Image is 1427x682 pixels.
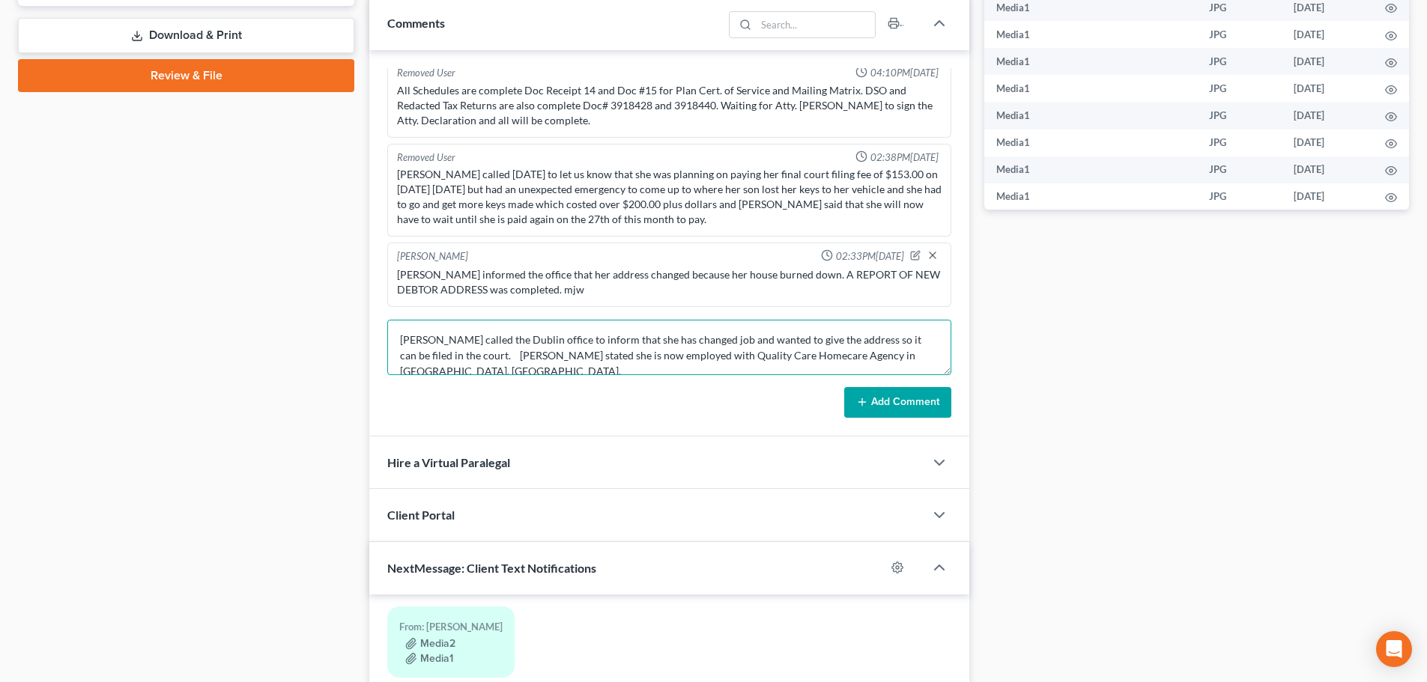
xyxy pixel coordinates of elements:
[387,508,455,522] span: Client Portal
[984,102,1197,129] td: Media1
[405,638,455,650] button: Media2
[1197,156,1282,183] td: JPG
[1197,102,1282,129] td: JPG
[870,150,939,165] span: 02:38PM[DATE]
[1282,102,1373,129] td: [DATE]
[984,130,1197,156] td: Media1
[397,66,455,80] div: Removed User
[1282,48,1373,75] td: [DATE]
[1197,48,1282,75] td: JPG
[1197,130,1282,156] td: JPG
[870,66,939,80] span: 04:10PM[DATE]
[1282,183,1373,210] td: [DATE]
[387,16,445,30] span: Comments
[984,156,1197,183] td: Media1
[1376,631,1412,667] div: Open Intercom Messenger
[984,48,1197,75] td: Media1
[984,183,1197,210] td: Media1
[1197,183,1282,210] td: JPG
[397,267,942,297] div: [PERSON_NAME] informed the office that her address changed because her house burned down. A REPOR...
[836,249,904,264] span: 02:33PM[DATE]
[984,75,1197,102] td: Media1
[387,455,510,469] span: Hire a Virtual Paralegal
[18,59,354,92] a: Review & File
[387,561,596,575] span: NextMessage: Client Text Notifications
[1282,21,1373,48] td: [DATE]
[844,387,951,418] button: Add Comment
[1197,21,1282,48] td: JPG
[1282,130,1373,156] td: [DATE]
[757,12,876,37] input: Search...
[397,83,942,128] div: All Schedules are complete Doc Receipt 14 and Doc #15 for Plan Cert. of Service and Mailing Matri...
[18,18,354,53] a: Download & Print
[405,653,453,665] button: Media1
[399,618,503,636] div: From: [PERSON_NAME]
[397,150,455,165] div: Removed User
[1197,75,1282,102] td: JPG
[397,249,468,264] div: [PERSON_NAME]
[1282,75,1373,102] td: [DATE]
[984,21,1197,48] td: Media1
[1282,156,1373,183] td: [DATE]
[397,167,942,227] div: [PERSON_NAME] called [DATE] to let us know that she was planning on paying her final court filing...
